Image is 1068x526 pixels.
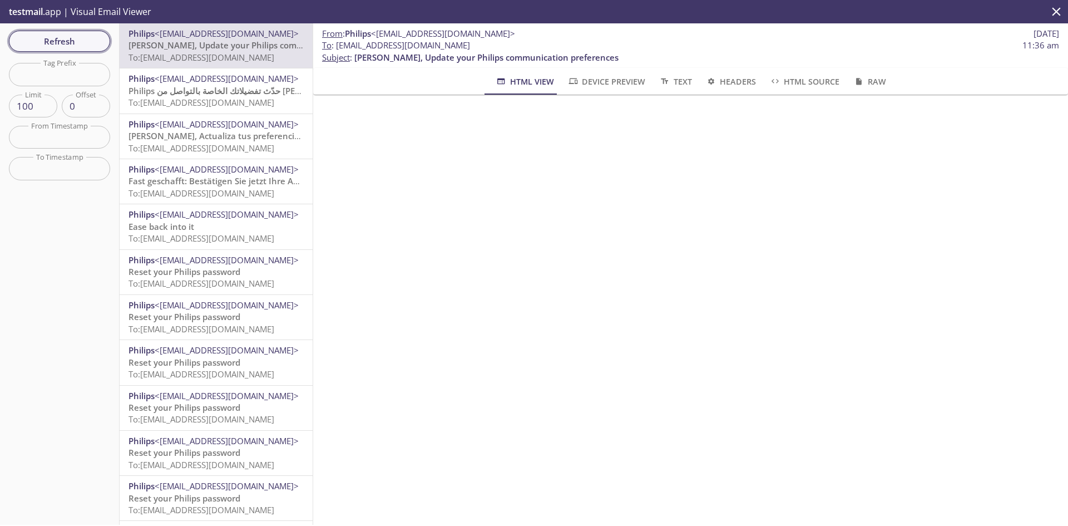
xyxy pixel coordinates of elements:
[155,435,299,446] span: <[EMAIL_ADDRESS][DOMAIN_NAME]>
[155,119,299,130] span: <[EMAIL_ADDRESS][DOMAIN_NAME]>
[128,345,155,356] span: Philips
[128,447,240,458] span: Reset your Philips password
[128,233,274,244] span: To: [EMAIL_ADDRESS][DOMAIN_NAME]
[128,368,274,380] span: To: [EMAIL_ADDRESS][DOMAIN_NAME]
[128,311,240,322] span: Reset your Philips password
[128,323,274,335] span: To: [EMAIL_ADDRESS][DOMAIN_NAME]
[128,28,155,39] span: Philips
[345,28,371,39] span: Philips
[128,480,155,491] span: Philips
[128,73,155,84] span: Philips
[354,52,619,63] span: [PERSON_NAME], Update your Philips communication preferences
[128,52,274,63] span: To: [EMAIL_ADDRESS][DOMAIN_NAME]
[128,142,274,154] span: To: [EMAIL_ADDRESS][DOMAIN_NAME]
[128,357,240,368] span: Reset your Philips password
[120,340,313,385] div: Philips<[EMAIL_ADDRESS][DOMAIN_NAME]>Reset your Philips passwordTo:[EMAIL_ADDRESS][DOMAIN_NAME]
[128,390,155,401] span: Philips
[155,390,299,401] span: <[EMAIL_ADDRESS][DOMAIN_NAME]>
[120,23,313,68] div: Philips<[EMAIL_ADDRESS][DOMAIN_NAME]>[PERSON_NAME], Update your Philips communication preferences...
[120,431,313,475] div: Philips<[EMAIL_ADDRESS][DOMAIN_NAME]>Reset your Philips passwordTo:[EMAIL_ADDRESS][DOMAIN_NAME]
[128,254,155,266] span: Philips
[1022,40,1059,51] span: 11:36 am
[371,28,515,39] span: <[EMAIL_ADDRESS][DOMAIN_NAME]>
[120,204,313,249] div: Philips<[EMAIL_ADDRESS][DOMAIN_NAME]>Ease back into itTo:[EMAIL_ADDRESS][DOMAIN_NAME]
[155,254,299,266] span: <[EMAIL_ADDRESS][DOMAIN_NAME]>
[120,295,313,340] div: Philips<[EMAIL_ADDRESS][DOMAIN_NAME]>Reset your Philips passwordTo:[EMAIL_ADDRESS][DOMAIN_NAME]
[853,75,886,89] span: Raw
[155,209,299,220] span: <[EMAIL_ADDRESS][DOMAIN_NAME]>
[128,85,349,96] span: Philips حدّث تفضيلاتك الخاصة بالتواصل من [PERSON_NAME]
[128,175,334,186] span: Fast geschafft: Bestätigen Sie jetzt Ihre Anmeldung
[155,28,299,39] span: <[EMAIL_ADDRESS][DOMAIN_NAME]>
[128,164,155,175] span: Philips
[9,6,43,18] span: testmail
[1034,28,1059,40] span: [DATE]
[128,435,155,446] span: Philips
[128,209,155,220] span: Philips
[120,159,313,204] div: Philips<[EMAIL_ADDRESS][DOMAIN_NAME]>Fast geschafft: Bestätigen Sie jetzt Ihre AnmeldungTo:[EMAIL...
[322,28,343,39] span: From
[705,75,756,89] span: Headers
[128,119,155,130] span: Philips
[9,31,110,52] button: Refresh
[128,221,194,232] span: Ease back into it
[128,459,274,470] span: To: [EMAIL_ADDRESS][DOMAIN_NAME]
[128,414,274,425] span: To: [EMAIL_ADDRESS][DOMAIN_NAME]
[128,504,274,515] span: To: [EMAIL_ADDRESS][DOMAIN_NAME]
[322,28,515,40] span: :
[128,299,155,311] span: Philips
[120,68,313,113] div: Philips<[EMAIL_ADDRESS][DOMAIN_NAME]>Philips حدّث تفضيلاتك الخاصة بالتواصل من [PERSON_NAME]To:[EM...
[567,75,645,89] span: Device Preview
[120,476,313,520] div: Philips<[EMAIL_ADDRESS][DOMAIN_NAME]>Reset your Philips passwordTo:[EMAIL_ADDRESS][DOMAIN_NAME]
[128,278,274,289] span: To: [EMAIL_ADDRESS][DOMAIN_NAME]
[128,188,274,199] span: To: [EMAIL_ADDRESS][DOMAIN_NAME]
[155,480,299,491] span: <[EMAIL_ADDRESS][DOMAIN_NAME]>
[495,75,553,89] span: HTML View
[155,164,299,175] span: <[EMAIL_ADDRESS][DOMAIN_NAME]>
[322,40,470,51] span: : [EMAIL_ADDRESS][DOMAIN_NAME]
[769,75,839,89] span: HTML Source
[155,299,299,311] span: <[EMAIL_ADDRESS][DOMAIN_NAME]>
[659,75,691,89] span: Text
[18,34,101,48] span: Refresh
[322,52,350,63] span: Subject
[128,266,240,277] span: Reset your Philips password
[128,97,274,108] span: To: [EMAIL_ADDRESS][DOMAIN_NAME]
[155,345,299,356] span: <[EMAIL_ADDRESS][DOMAIN_NAME]>
[155,73,299,84] span: <[EMAIL_ADDRESS][DOMAIN_NAME]>
[322,40,332,51] span: To
[128,40,393,51] span: [PERSON_NAME], Update your Philips communication preferences
[128,493,240,504] span: Reset your Philips password
[128,130,402,141] span: [PERSON_NAME], Actualiza tus preferencias de comunicación Philips
[128,402,240,413] span: Reset your Philips password
[120,114,313,159] div: Philips<[EMAIL_ADDRESS][DOMAIN_NAME]>[PERSON_NAME], Actualiza tus preferencias de comunicación Ph...
[322,40,1059,63] p: :
[120,386,313,430] div: Philips<[EMAIL_ADDRESS][DOMAIN_NAME]>Reset your Philips passwordTo:[EMAIL_ADDRESS][DOMAIN_NAME]
[120,250,313,294] div: Philips<[EMAIL_ADDRESS][DOMAIN_NAME]>Reset your Philips passwordTo:[EMAIL_ADDRESS][DOMAIN_NAME]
